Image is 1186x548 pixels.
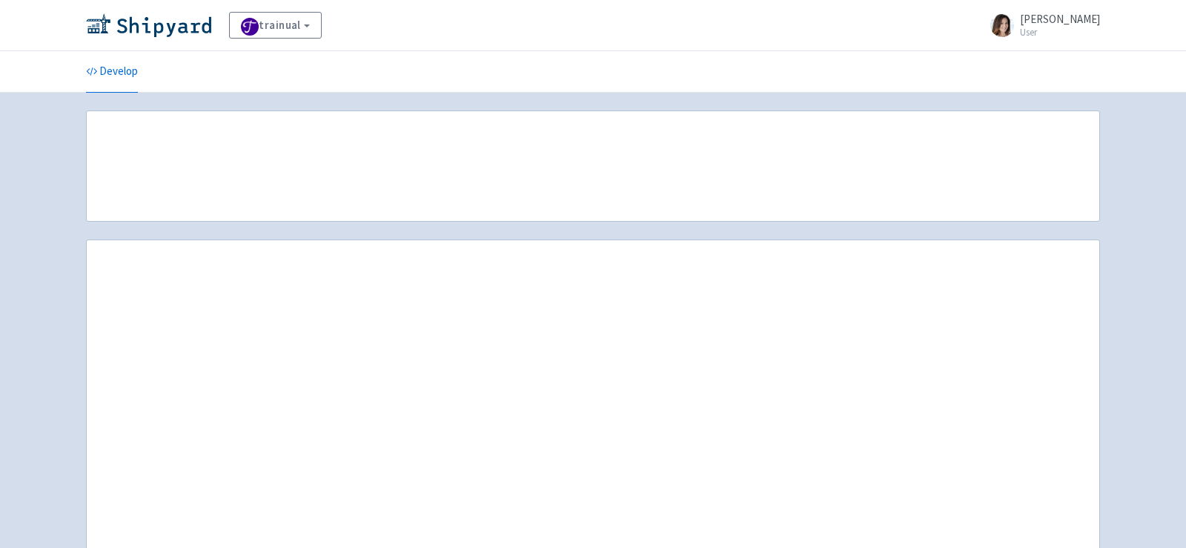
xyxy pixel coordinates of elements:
[86,13,211,37] img: Shipyard logo
[981,13,1100,37] a: [PERSON_NAME] User
[86,51,138,93] a: Develop
[229,12,322,39] a: trainual
[1020,12,1100,26] span: [PERSON_NAME]
[1020,27,1100,37] small: User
